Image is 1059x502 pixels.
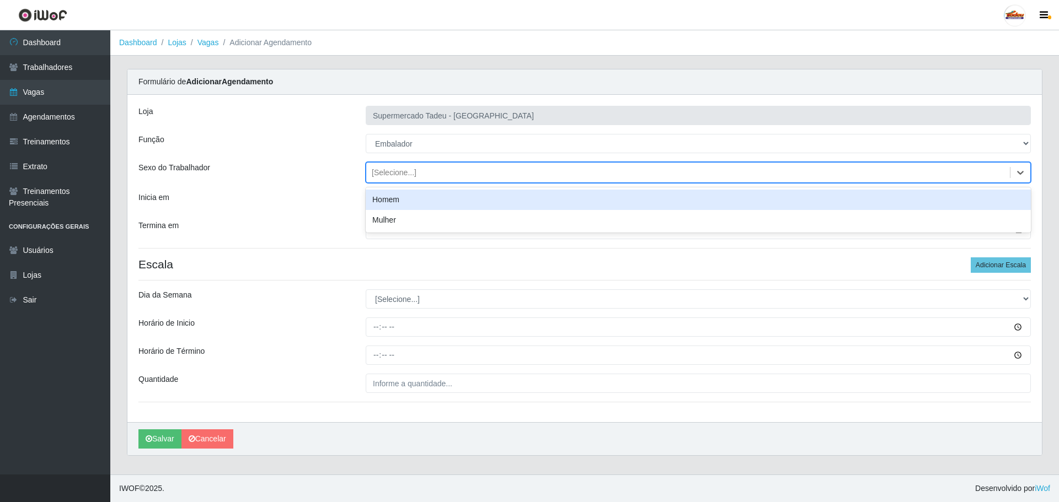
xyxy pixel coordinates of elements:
label: Dia da Semana [138,289,192,301]
label: Horário de Inicio [138,317,195,329]
label: Quantidade [138,374,178,385]
a: Vagas [197,38,219,47]
label: Loja [138,106,153,117]
input: 00:00 [366,317,1031,337]
strong: Adicionar Agendamento [186,77,273,86]
label: Horário de Término [138,346,205,357]
a: Dashboard [119,38,157,47]
span: © 2025 . [119,483,164,494]
span: Desenvolvido por [975,483,1050,494]
label: Termina em [138,220,179,231]
button: Adicionar Escala [971,257,1031,273]
div: Mulher [366,210,1031,230]
input: Informe a quantidade... [366,374,1031,393]
span: IWOF [119,484,140,493]
div: Formulário de [127,69,1042,95]
nav: breadcrumb [110,30,1059,56]
label: Inicia em [138,192,169,203]
label: Sexo do Trabalhador [138,162,210,174]
label: Função [138,134,164,145]
img: CoreUI Logo [18,8,67,22]
div: [Selecione...] [372,167,416,179]
button: Salvar [138,429,181,449]
a: iWof [1035,484,1050,493]
a: Lojas [168,38,186,47]
input: 00:00 [366,346,1031,365]
li: Adicionar Agendamento [218,37,312,48]
h4: Escala [138,257,1031,271]
div: Homem [366,190,1031,210]
a: Cancelar [181,429,233,449]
